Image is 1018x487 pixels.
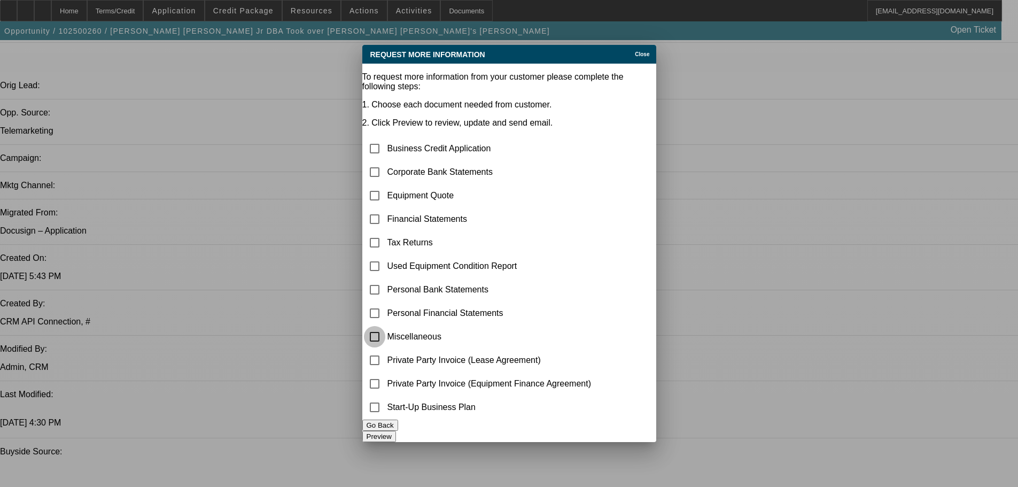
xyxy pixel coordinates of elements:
p: 1. Choose each document needed from customer. [362,100,656,110]
button: Go Back [362,420,398,431]
td: Start-Up Business Plan [387,396,592,419]
td: Private Party Invoice (Equipment Finance Agreement) [387,373,592,395]
td: Business Credit Application [387,137,592,160]
span: Close [635,51,649,57]
td: Tax Returns [387,231,592,254]
td: Equipment Quote [387,184,592,207]
td: Financial Statements [387,208,592,230]
td: Private Party Invoice (Lease Agreement) [387,349,592,372]
button: Preview [362,431,396,442]
p: To request more information from your customer please complete the following steps: [362,72,656,91]
p: 2. Click Preview to review, update and send email. [362,118,656,128]
td: Personal Financial Statements [387,302,592,324]
span: Request More Information [370,50,485,59]
td: Personal Bank Statements [387,279,592,301]
td: Miscellaneous [387,326,592,348]
td: Corporate Bank Statements [387,161,592,183]
td: Used Equipment Condition Report [387,255,592,277]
